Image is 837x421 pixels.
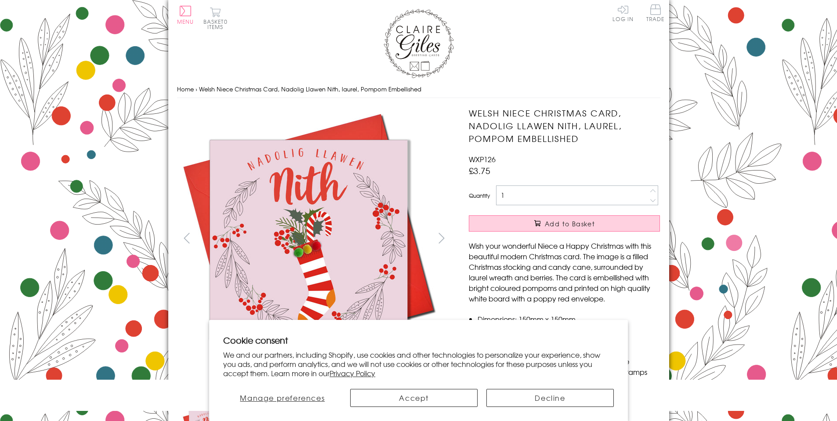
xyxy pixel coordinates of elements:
[478,314,660,324] li: Dimensions: 150mm x 150mm
[240,392,325,403] span: Manage preferences
[177,107,440,370] img: Welsh Niece Christmas Card, Nadolig Llawen Nith, laurel, Pompom Embellished
[177,85,194,93] a: Home
[612,4,634,22] a: Log In
[431,228,451,248] button: next
[350,389,478,407] button: Accept
[199,85,421,93] span: Welsh Niece Christmas Card, Nadolig Llawen Nith, laurel, Pompom Embellished
[469,107,660,145] h1: Welsh Niece Christmas Card, Nadolig Llawen Nith, laurel, Pompom Embellished
[469,240,660,304] p: Wish your wonderful Niece a Happy Christmas with this beautiful modern Christmas card. The image ...
[223,350,614,377] p: We and our partners, including Shopify, use cookies and other technologies to personalize your ex...
[469,154,496,164] span: WXP126
[451,107,715,318] img: Welsh Niece Christmas Card, Nadolig Llawen Nith, laurel, Pompom Embellished
[646,4,665,22] span: Trade
[177,80,660,98] nav: breadcrumbs
[545,219,595,228] span: Add to Basket
[196,85,197,93] span: ›
[469,192,490,200] label: Quantity
[177,18,194,25] span: Menu
[486,389,614,407] button: Decline
[203,7,228,29] button: Basket0 items
[223,389,341,407] button: Manage preferences
[469,164,490,177] span: £3.75
[469,215,660,232] button: Add to Basket
[177,228,197,248] button: prev
[646,4,665,23] a: Trade
[207,18,228,31] span: 0 items
[330,368,375,378] a: Privacy Policy
[384,9,454,78] img: Claire Giles Greetings Cards
[223,334,614,346] h2: Cookie consent
[177,6,194,24] button: Menu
